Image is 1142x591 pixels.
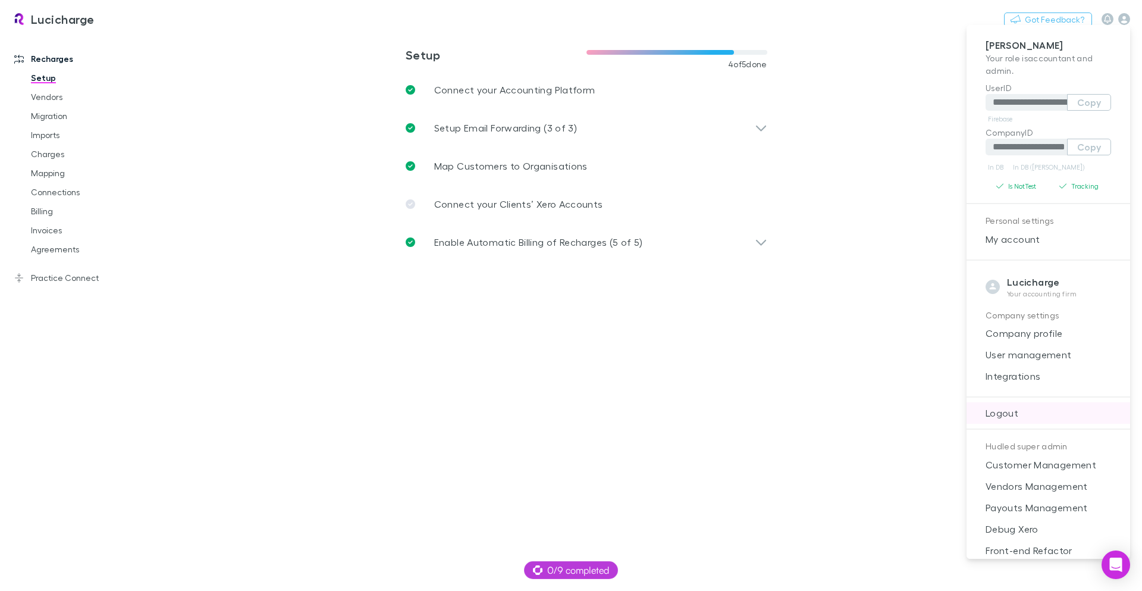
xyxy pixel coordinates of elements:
p: Your role is accountant and admin . [986,52,1111,77]
p: CompanyID [986,126,1111,139]
p: [PERSON_NAME] [986,39,1111,52]
button: Tracking [1049,179,1112,193]
span: Customer Management [976,458,1121,472]
span: User management [976,348,1121,362]
button: Copy [1067,139,1111,155]
a: Firebase [986,112,1015,126]
strong: Lucicharge [1007,276,1060,288]
p: Company settings [986,308,1111,323]
div: Open Intercom Messenger [1102,551,1130,579]
button: Is NotTest [986,179,1049,193]
span: Debug Xero [976,522,1121,536]
p: Personal settings [986,214,1111,229]
span: Front-end Refactor [976,543,1121,558]
a: In DB [986,160,1006,174]
p: UserID [986,82,1111,94]
button: Copy [1067,94,1111,111]
span: Logout [976,406,1121,420]
span: Integrations [976,369,1121,383]
p: Your accounting firm [1007,289,1077,299]
span: Payouts Management [976,501,1121,515]
span: My account [976,232,1121,246]
span: Company profile [976,326,1121,340]
p: Hudled super admin [986,439,1111,454]
a: In DB ([PERSON_NAME]) [1011,160,1087,174]
span: Vendors Management [976,479,1121,493]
